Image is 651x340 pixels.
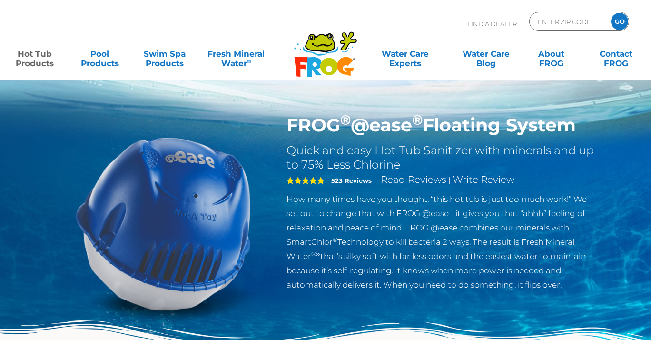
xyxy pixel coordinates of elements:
[286,114,597,136] h1: FROG @ease Floating System
[333,236,337,243] sup: ®
[10,44,60,63] a: Hot TubProducts
[453,174,514,185] a: Write Review
[286,177,325,184] span: 5
[331,177,372,184] strong: 523 Reviews
[461,44,512,63] a: Water CareBlog
[286,143,597,172] h2: Quick and easy Hot Tub Sanitizer with minerals and up to 75% Less Chlorine
[365,44,447,63] a: Water CareExperts
[526,44,576,63] a: AboutFROG
[54,114,272,332] img: hot-tub-product-atease-system.png
[340,111,351,128] sup: ®
[611,13,628,30] input: GO
[412,111,423,128] sup: ®
[448,176,451,185] span: |
[311,250,320,258] sup: ®∞
[591,44,641,63] a: ContactFROG
[289,19,362,77] img: Frog Products Logo
[247,58,251,65] sup: ∞
[381,174,446,185] a: Read Reviews
[205,44,268,63] a: Fresh MineralWater∞
[139,44,190,63] a: Swim SpaProducts
[75,44,125,63] a: PoolProducts
[286,192,597,292] p: How many times have you thought, “this hot tub is just too much work!” We set out to change that ...
[467,12,517,36] p: Find A Dealer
